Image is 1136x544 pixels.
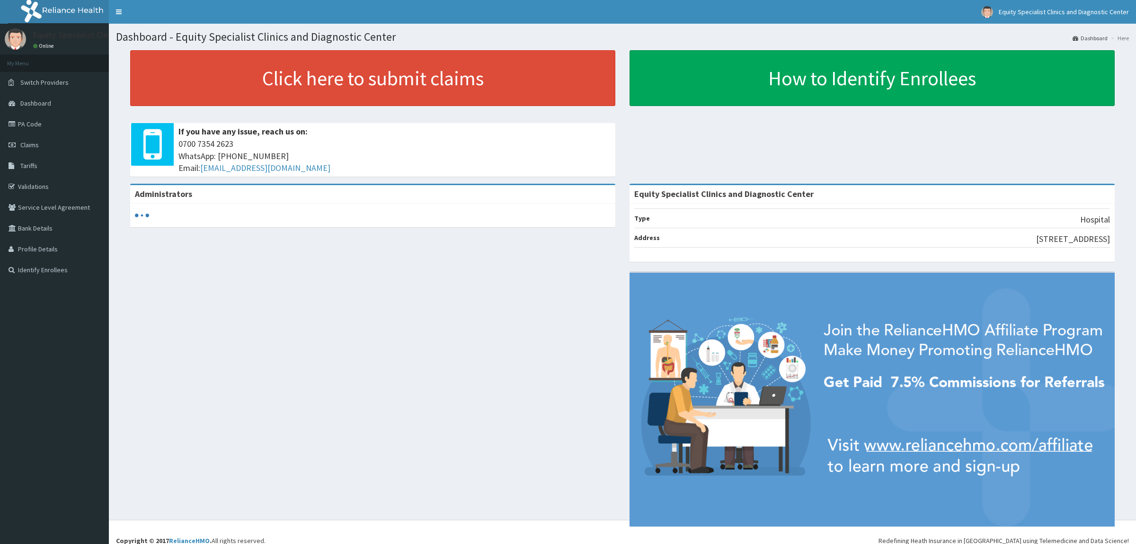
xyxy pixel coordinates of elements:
[33,31,204,39] p: Equity Specialist Clinics and Diagnostic Center
[634,214,650,223] b: Type
[1109,34,1129,42] li: Here
[135,208,149,223] svg: audio-loading
[20,78,69,87] span: Switch Providers
[634,233,660,242] b: Address
[999,8,1129,16] span: Equity Specialist Clinics and Diagnostic Center
[116,31,1129,43] h1: Dashboard - Equity Specialist Clinics and Diagnostic Center
[20,141,39,149] span: Claims
[630,273,1115,526] img: provider-team-banner.png
[981,6,993,18] img: User Image
[1036,233,1110,245] p: [STREET_ADDRESS]
[630,50,1115,106] a: How to Identify Enrollees
[130,50,615,106] a: Click here to submit claims
[178,138,611,174] span: 0700 7354 2623 WhatsApp: [PHONE_NUMBER] Email:
[5,28,26,50] img: User Image
[1073,34,1108,42] a: Dashboard
[200,162,330,173] a: [EMAIL_ADDRESS][DOMAIN_NAME]
[20,161,37,170] span: Tariffs
[178,126,308,137] b: If you have any issue, reach us on:
[135,188,192,199] b: Administrators
[634,188,814,199] strong: Equity Specialist Clinics and Diagnostic Center
[20,99,51,107] span: Dashboard
[1080,214,1110,226] p: Hospital
[33,43,56,49] a: Online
